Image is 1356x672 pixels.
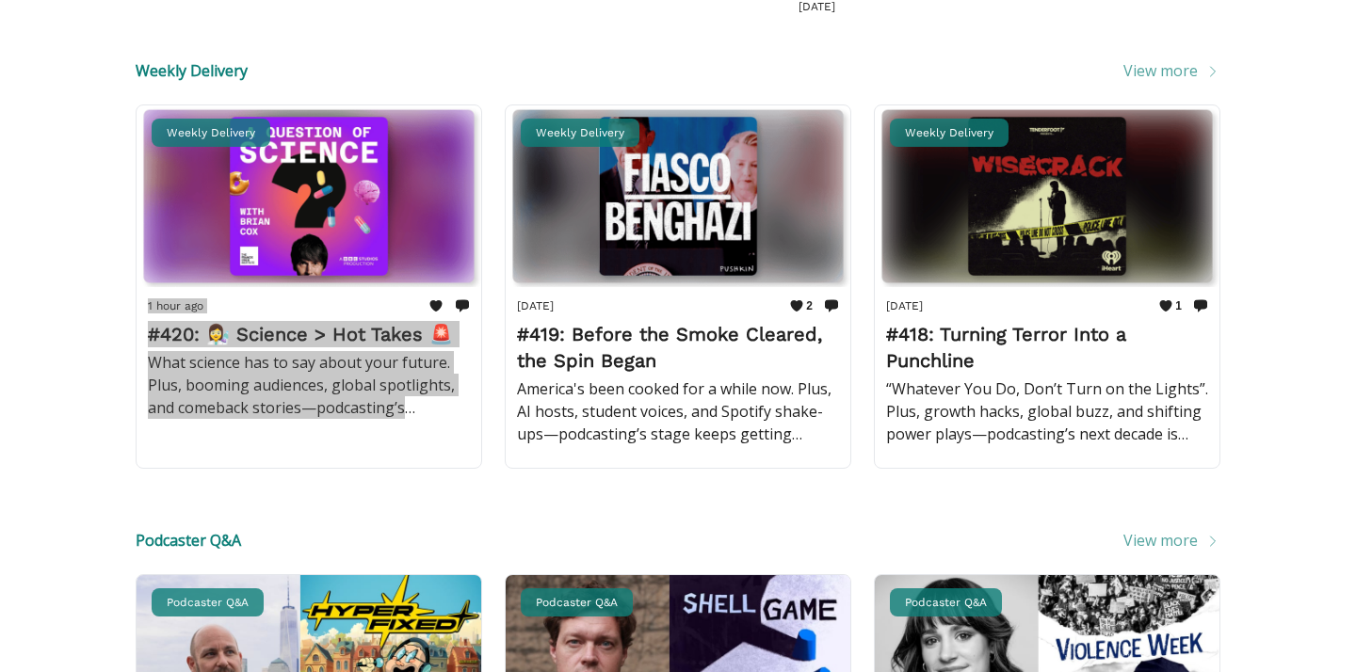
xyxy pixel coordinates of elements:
[905,596,987,613] span: Podcaster Q&A
[886,299,923,312] time: [DATE]
[886,298,1208,445] a: [DATE]1#418: Turning Terror Into a Punchline“Whatever You Do, Don’t Turn on the Lights”. Plus, gr...
[886,321,1208,374] h2: #418: Turning Terror Into a Punchline
[167,126,255,143] span: Weekly Delivery
[875,105,1219,287] img: #418: Turning Terror Into a Punchline
[536,596,618,613] span: Podcaster Q&A
[1123,59,1220,82] a: View more
[167,596,249,613] span: Podcaster Q&A
[1175,298,1182,313] span: 1
[905,126,993,143] span: Weekly Delivery
[1123,529,1220,552] a: View more
[886,377,1208,445] p: “Whatever You Do, Don’t Turn on the Lights”. Plus, growth hacks, global buzz, and shifting power ...
[517,298,839,445] a: [DATE]2#419: Before the Smoke Cleared, the Spin BeganAmerica's been cooked for a while now. Plus,...
[148,321,470,347] h2: #420: 👩‍🔬 Science > Hot Takes 🚨
[148,351,470,419] p: What science has to say about your future. Plus, booming audiences, global spotlights, and comeba...
[517,299,554,312] time: [DATE]
[536,126,624,143] span: Weekly Delivery
[148,299,203,312] time: 1 hour ago
[137,105,481,287] img: #420: 👩‍🔬 Science > Hot Takes 🚨
[517,377,839,445] p: America's been cooked for a while now. Plus, AI hosts, student voices, and Spotify shake-ups—podc...
[506,105,850,287] img: #419: Before the Smoke Cleared, the Spin Began
[517,321,839,374] h2: #419: Before the Smoke Cleared, the Spin Began
[148,298,470,419] a: 1 hour ago#420: 👩‍🔬 Science > Hot Takes 🚨What science has to say about your future. Plus, booming...
[136,59,248,82] h4: Weekly Delivery
[136,529,241,552] h4: Podcaster Q&A
[806,298,813,313] span: 2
